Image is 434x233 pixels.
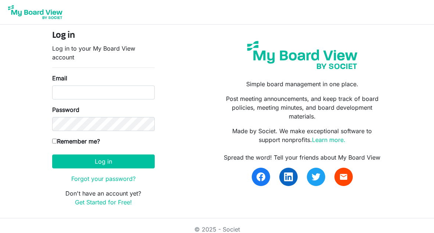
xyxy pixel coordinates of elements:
p: Made by Societ. We make exceptional software to support nonprofits. [222,127,382,144]
a: Learn more. [312,136,345,143]
a: © 2025 - Societ [194,226,240,233]
img: facebook.svg [257,172,265,181]
a: email [334,168,353,186]
button: Log in [52,154,155,168]
p: Don't have an account yet? [52,189,155,207]
h4: Log in [52,30,155,41]
img: My Board View Logo [6,3,65,21]
p: Log in to your My Board View account [52,44,155,62]
label: Password [52,105,79,114]
img: twitter.svg [312,172,320,181]
span: email [339,172,348,181]
input: Remember me? [52,139,57,143]
a: Forgot your password? [71,175,136,182]
a: Get Started for Free! [75,199,132,206]
img: linkedin.svg [284,172,293,181]
p: Simple board management in one place. [222,80,382,88]
label: Email [52,74,67,83]
div: Spread the word! Tell your friends about My Board View [222,153,382,162]
label: Remember me? [52,137,100,146]
p: Post meeting announcements, and keep track of board policies, meeting minutes, and board developm... [222,94,382,121]
img: my-board-view-societ.svg [243,36,362,74]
